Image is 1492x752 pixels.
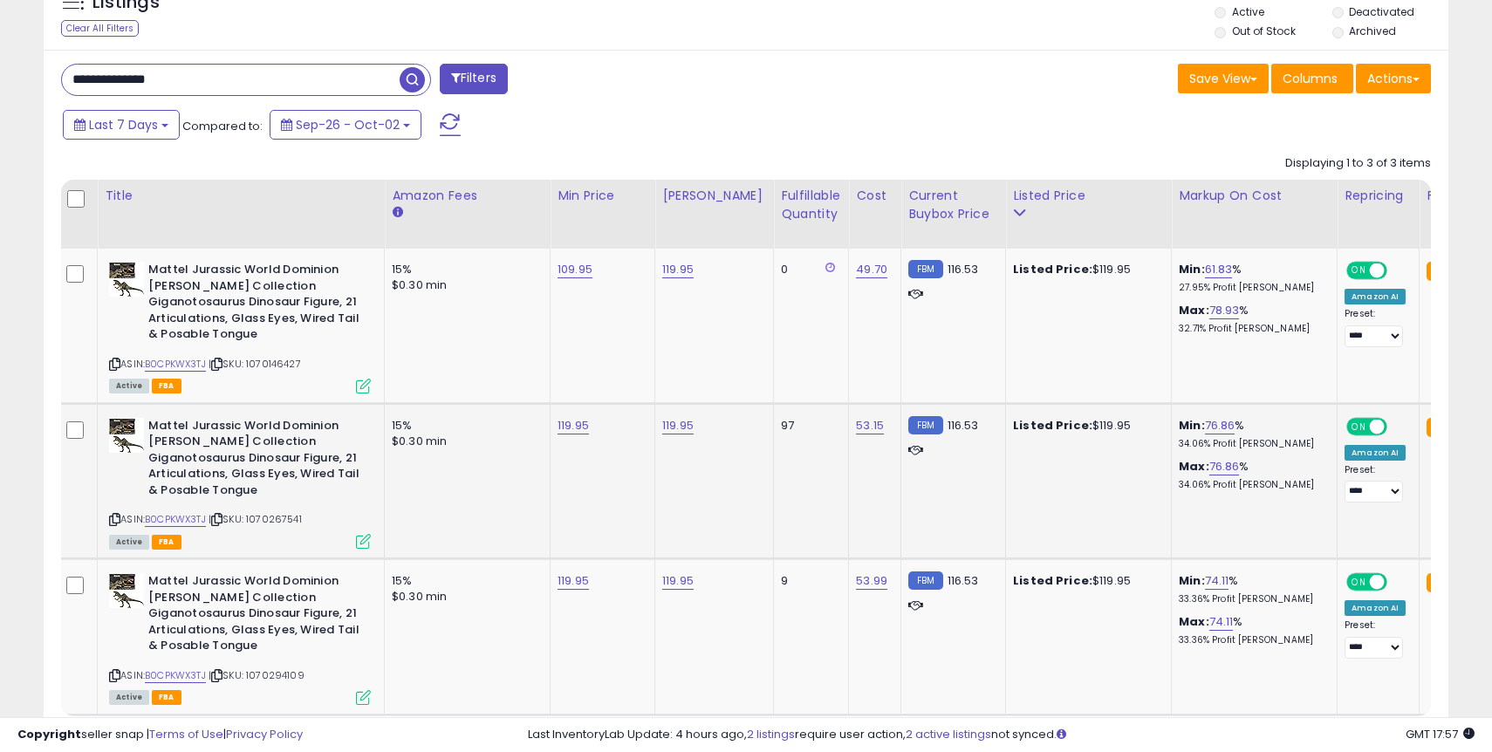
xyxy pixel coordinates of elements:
[1232,24,1296,38] label: Out of Stock
[145,512,206,527] a: B0CPKWX3TJ
[1205,261,1233,278] a: 61.83
[558,417,589,434] a: 119.95
[1179,572,1205,589] b: Min:
[908,187,998,223] div: Current Buybox Price
[558,261,592,278] a: 109.95
[906,726,991,742] a: 2 active listings
[662,572,694,590] a: 119.95
[1179,438,1324,450] p: 34.06% Profit [PERSON_NAME]
[662,417,694,434] a: 119.95
[1179,418,1324,450] div: %
[558,572,589,590] a: 119.95
[109,690,149,705] span: All listings currently available for purchase on Amazon
[392,418,537,434] div: 15%
[148,418,360,503] b: Mattel Jurassic World Dominion [PERSON_NAME] Collection Giganotosaurus Dinosaur Figure, 21 Articu...
[1013,572,1092,589] b: Listed Price:
[63,110,180,140] button: Last 7 Days
[948,572,979,589] span: 116.53
[1013,417,1092,434] b: Listed Price:
[1345,187,1412,205] div: Repricing
[1232,4,1264,19] label: Active
[1271,64,1353,93] button: Columns
[747,726,795,742] a: 2 listings
[1283,70,1338,87] span: Columns
[1356,64,1431,93] button: Actions
[1385,419,1413,434] span: OFF
[558,187,647,205] div: Min Price
[1178,64,1269,93] button: Save View
[1179,262,1324,294] div: %
[109,535,149,550] span: All listings currently available for purchase on Amazon
[1345,289,1406,304] div: Amazon AI
[856,261,887,278] a: 49.70
[1209,458,1240,475] a: 76.86
[149,726,223,742] a: Terms of Use
[392,205,402,221] small: Amazon Fees.
[109,418,144,453] img: 51PH+YXZE+L._SL40_.jpg
[662,187,766,205] div: [PERSON_NAME]
[948,417,979,434] span: 116.53
[1345,619,1406,659] div: Preset:
[1285,155,1431,172] div: Displaying 1 to 3 of 3 items
[1179,282,1324,294] p: 27.95% Profit [PERSON_NAME]
[392,277,537,293] div: $0.30 min
[392,589,537,605] div: $0.30 min
[440,64,508,94] button: Filters
[1349,4,1414,19] label: Deactivated
[109,379,149,393] span: All listings currently available for purchase on Amazon
[1209,613,1234,631] a: 74.11
[1179,302,1209,318] b: Max:
[1427,573,1459,592] small: FBA
[1406,726,1475,742] span: 2025-10-11 17:57 GMT
[1179,187,1330,205] div: Markup on Cost
[856,417,884,434] a: 53.15
[152,690,181,705] span: FBA
[1427,418,1459,437] small: FBA
[528,727,1475,743] div: Last InventoryLab Update: 4 hours ago, require user action, not synced.
[296,116,400,133] span: Sep-26 - Oct-02
[109,573,144,608] img: 51PH+YXZE+L._SL40_.jpg
[1348,419,1370,434] span: ON
[948,261,979,277] span: 116.53
[1013,418,1158,434] div: $119.95
[1179,323,1324,335] p: 32.71% Profit [PERSON_NAME]
[781,262,835,277] div: 0
[1013,261,1092,277] b: Listed Price:
[209,357,301,371] span: | SKU: 1070146427
[1179,459,1324,491] div: %
[1385,575,1413,590] span: OFF
[226,726,303,742] a: Privacy Policy
[908,416,942,434] small: FBM
[1179,573,1324,605] div: %
[61,20,139,37] div: Clear All Filters
[781,418,835,434] div: 97
[209,512,302,526] span: | SKU: 1070267541
[1172,180,1338,249] th: The percentage added to the cost of goods (COGS) that forms the calculator for Min & Max prices.
[856,187,893,205] div: Cost
[1348,263,1370,278] span: ON
[392,262,537,277] div: 15%
[392,434,537,449] div: $0.30 min
[1385,263,1413,278] span: OFF
[1345,445,1406,461] div: Amazon AI
[1205,417,1235,434] a: 76.86
[1179,458,1209,475] b: Max:
[109,262,144,297] img: 51PH+YXZE+L._SL40_.jpg
[270,110,421,140] button: Sep-26 - Oct-02
[89,116,158,133] span: Last 7 Days
[1013,262,1158,277] div: $119.95
[781,573,835,589] div: 9
[1179,593,1324,605] p: 33.36% Profit [PERSON_NAME]
[1179,613,1209,630] b: Max:
[1179,614,1324,646] div: %
[109,262,371,391] div: ASIN:
[1349,24,1396,38] label: Archived
[1013,573,1158,589] div: $119.95
[1179,479,1324,491] p: 34.06% Profit [PERSON_NAME]
[209,668,305,682] span: | SKU: 1070294109
[662,261,694,278] a: 119.95
[152,379,181,393] span: FBA
[908,260,942,278] small: FBM
[1179,417,1205,434] b: Min:
[105,187,377,205] div: Title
